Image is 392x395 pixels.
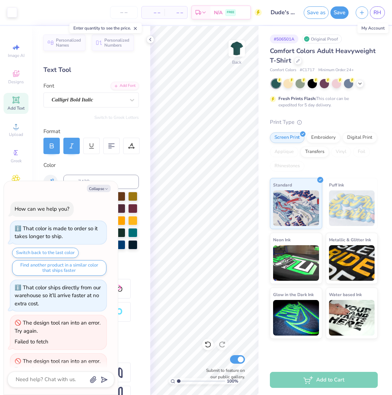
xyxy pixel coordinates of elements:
img: Back [230,41,244,56]
span: Comfort Colors [270,67,296,73]
span: N/A [214,9,223,16]
span: Greek [11,158,22,164]
span: Puff Ink [329,181,344,189]
span: Designs [8,79,24,85]
span: Metallic & Glitter Ink [329,236,371,243]
div: Screen Print [270,132,304,143]
div: That color is made to order so it takes longer to ship. [15,225,98,240]
div: Format [43,127,140,136]
img: Metallic & Glitter Ink [329,245,375,281]
div: Original Proof [302,35,342,43]
img: Neon Ink [273,245,319,281]
img: Standard [273,190,319,226]
input: Untitled Design [265,5,300,20]
span: FREE [227,10,234,15]
span: – – [169,9,183,16]
span: Personalized Names [56,38,81,48]
div: Vinyl [331,147,351,157]
div: Embroidery [307,132,340,143]
button: Save as [304,6,329,19]
div: # 506501A [270,35,298,43]
span: Image AI [8,53,25,58]
label: Submit to feature on our public gallery. [202,367,245,380]
div: Text Tool [43,65,139,75]
div: Back [232,59,241,65]
button: Switch to Greek Letters [94,115,139,120]
span: Upload [9,132,23,137]
span: Clipart & logos [4,184,28,196]
div: Foil [353,147,370,157]
span: Minimum Order: 24 + [318,67,354,73]
span: 100 % [227,378,238,384]
img: Water based Ink [329,300,375,336]
span: Personalized Numbers [104,38,130,48]
button: Collapse [87,185,111,192]
span: – – [146,9,160,16]
div: Color [43,161,139,169]
input: – – [110,6,138,19]
div: Add Font [111,82,139,90]
span: Neon Ink [273,236,291,243]
div: The design tool ran into an error. Try again. [15,358,100,373]
span: Water based Ink [329,291,362,298]
div: Applique [270,147,298,157]
strong: Fresh Prints Flash: [278,96,316,101]
span: RH [373,9,381,17]
img: Puff Ink [329,190,375,226]
input: e.g. 7428 c [63,175,139,189]
span: # C1717 [300,67,315,73]
span: Glow in the Dark Ink [273,291,314,298]
div: My Account [357,23,388,33]
span: Comfort Colors Adult Heavyweight T-Shirt [270,47,376,65]
div: Failed to fetch [15,338,48,345]
div: How can we help you? [15,205,69,212]
button: Switch back to the last color [12,248,79,258]
label: Font [43,82,54,90]
div: Enter quantity to see the price. [69,23,142,33]
button: Save [330,6,349,19]
span: Add Text [7,105,25,111]
div: Digital Print [343,132,377,143]
div: Transfers [300,147,329,157]
div: This color can be expedited for 5 day delivery. [278,95,366,108]
button: Find another product in a similar color that ships faster [12,260,106,276]
div: The design tool ran into an error. Try again. [15,319,100,335]
a: RH [370,6,385,19]
div: That color ships directly from our warehouse so it’ll arrive faster at no extra cost. [15,284,101,307]
img: Glow in the Dark Ink [273,300,319,336]
div: Print Type [270,118,378,126]
div: Rhinestones [270,161,304,172]
span: Standard [273,181,292,189]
